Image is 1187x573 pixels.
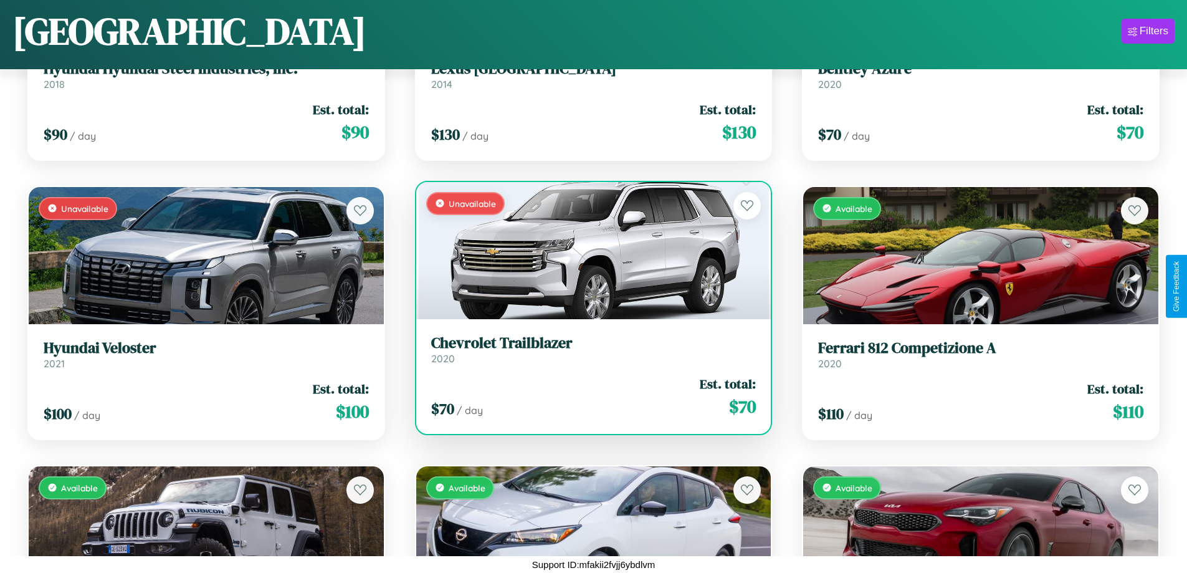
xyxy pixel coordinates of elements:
[1172,261,1181,312] div: Give Feedback
[12,6,366,57] h1: [GEOGRAPHIC_DATA]
[457,404,483,417] span: / day
[44,124,67,145] span: $ 90
[818,60,1143,90] a: Bentley Azure2020
[818,124,841,145] span: $ 70
[431,124,460,145] span: $ 130
[431,398,454,419] span: $ 70
[61,203,108,214] span: Unavailable
[431,78,452,90] span: 2014
[818,357,842,370] span: 2020
[1087,100,1143,118] span: Est. total:
[836,203,872,214] span: Available
[1087,380,1143,398] span: Est. total:
[44,60,369,78] h3: Hyundai Hyundai Steel Industries, Inc.
[431,334,756,365] a: Chevrolet Trailblazer2020
[341,120,369,145] span: $ 90
[449,483,485,493] span: Available
[431,334,756,352] h3: Chevrolet Trailblazer
[336,399,369,424] span: $ 100
[532,556,655,573] p: Support ID: mfakii2fvjj6ybdlvm
[818,339,1143,357] h3: Ferrari 812 Competizione A
[818,403,844,424] span: $ 110
[61,483,98,493] span: Available
[44,78,65,90] span: 2018
[462,130,489,142] span: / day
[449,198,496,209] span: Unavailable
[431,60,756,78] h3: Lexus [GEOGRAPHIC_DATA]
[722,120,756,145] span: $ 130
[844,130,870,142] span: / day
[44,357,65,370] span: 2021
[431,60,756,90] a: Lexus [GEOGRAPHIC_DATA]2014
[74,409,100,421] span: / day
[44,339,369,370] a: Hyundai Veloster2021
[729,394,756,419] span: $ 70
[818,78,842,90] span: 2020
[44,339,369,357] h3: Hyundai Veloster
[700,375,756,393] span: Est. total:
[313,100,369,118] span: Est. total:
[818,339,1143,370] a: Ferrari 812 Competizione A2020
[1113,399,1143,424] span: $ 110
[44,403,72,424] span: $ 100
[1117,120,1143,145] span: $ 70
[1140,25,1168,37] div: Filters
[1122,19,1175,44] button: Filters
[44,60,369,90] a: Hyundai Hyundai Steel Industries, Inc.2018
[836,483,872,493] span: Available
[818,60,1143,78] h3: Bentley Azure
[431,352,455,365] span: 2020
[313,380,369,398] span: Est. total:
[700,100,756,118] span: Est. total:
[846,409,872,421] span: / day
[70,130,96,142] span: / day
